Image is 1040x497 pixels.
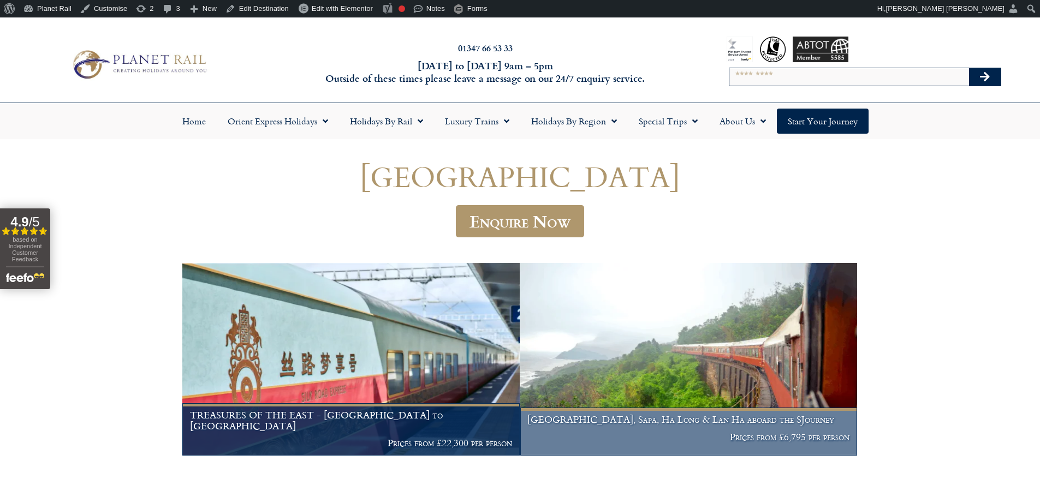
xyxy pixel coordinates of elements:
[193,160,848,193] h1: [GEOGRAPHIC_DATA]
[777,109,869,134] a: Start your Journey
[527,432,849,442] p: Prices from £6,795 per person
[527,414,849,425] h1: [GEOGRAPHIC_DATA], Sapa, Ha Long & Lan Ha aboard the SJourney
[5,109,1035,134] nav: Menu
[969,68,1001,86] button: Search
[520,109,628,134] a: Holidays by Region
[280,59,691,85] h6: [DATE] to [DATE] 9am – 5pm Outside of these times please leave a message on our 24/7 enquiry serv...
[709,109,777,134] a: About Us
[458,41,513,54] a: 01347 66 53 33
[456,205,584,237] a: Enquire Now
[171,109,217,134] a: Home
[886,4,1005,13] span: [PERSON_NAME] [PERSON_NAME]
[312,4,373,13] span: Edit with Elementor
[520,263,858,456] a: [GEOGRAPHIC_DATA], Sapa, Ha Long & Lan Ha aboard the SJourney Prices from £6,795 per person
[399,5,405,12] div: Focus keyphrase not set
[67,47,210,82] img: Planet Rail Train Holidays Logo
[190,410,512,431] h1: TREASURES OF THE EAST - [GEOGRAPHIC_DATA] to [GEOGRAPHIC_DATA]
[217,109,339,134] a: Orient Express Holidays
[628,109,709,134] a: Special Trips
[190,438,512,448] p: Prices from £22,300 per person
[339,109,434,134] a: Holidays by Rail
[182,263,520,456] a: TREASURES OF THE EAST - [GEOGRAPHIC_DATA] to [GEOGRAPHIC_DATA] Prices from £22,300 per person
[434,109,520,134] a: Luxury Trains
